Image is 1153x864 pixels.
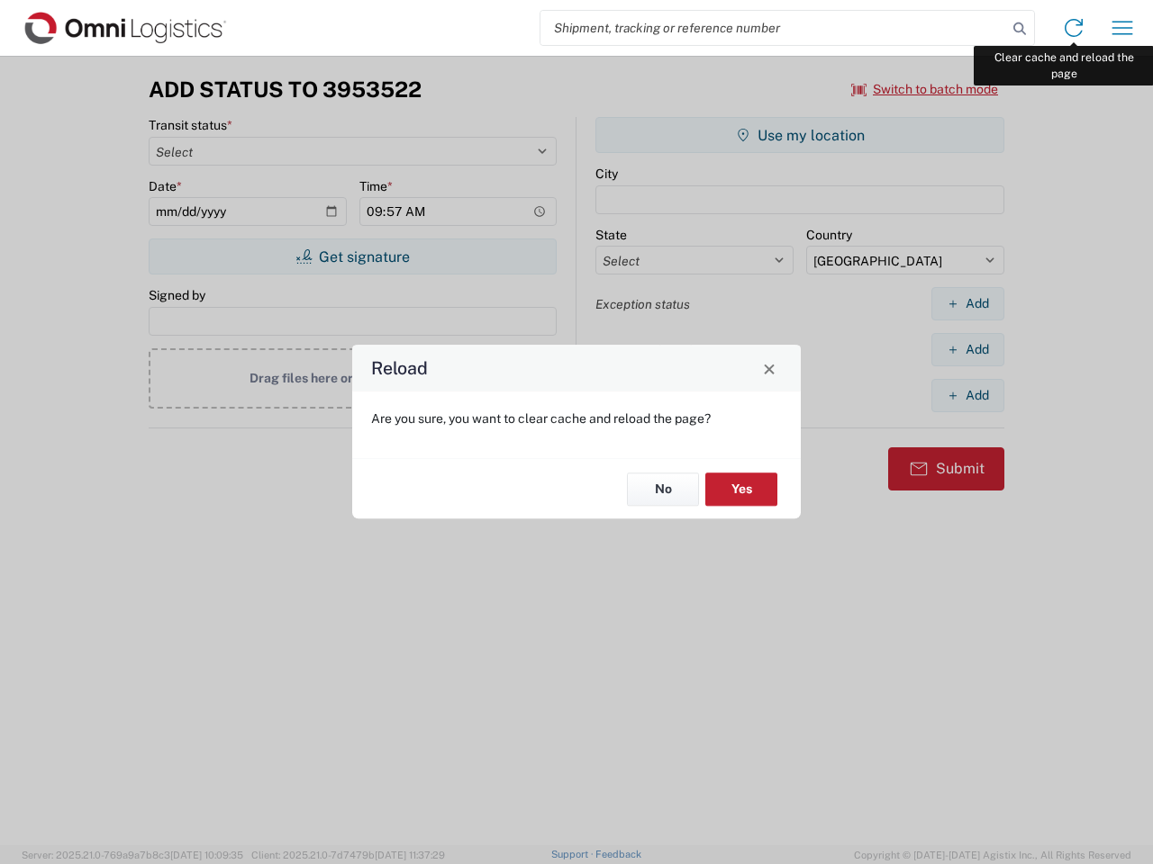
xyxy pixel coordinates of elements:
button: Close [757,355,782,381]
input: Shipment, tracking or reference number [540,11,1007,45]
button: No [627,472,699,506]
button: Yes [705,472,777,506]
p: Are you sure, you want to clear cache and reload the page? [371,410,782,427]
h4: Reload [371,355,428,382]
